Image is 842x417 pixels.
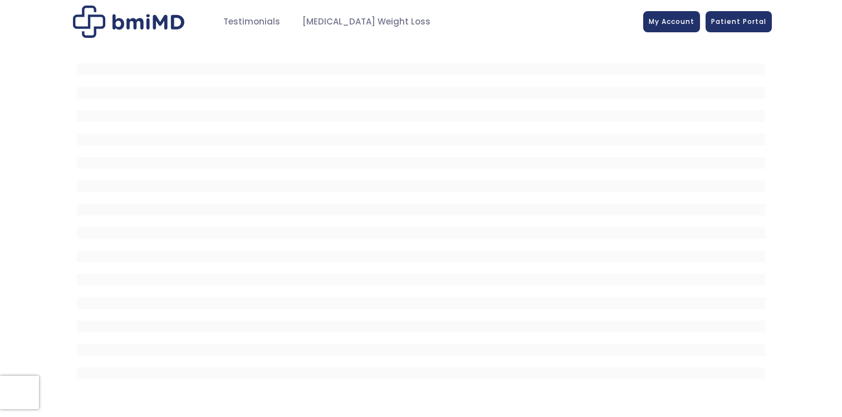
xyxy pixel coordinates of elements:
span: Testimonials [223,16,280,28]
span: [MEDICAL_DATA] Weight Loss [302,16,430,28]
a: Patient Portal [706,11,772,32]
a: [MEDICAL_DATA] Weight Loss [291,11,442,33]
span: Patient Portal [711,17,766,26]
a: My Account [643,11,700,32]
iframe: MDI Patient Messaging Portal [77,52,765,386]
span: My Account [649,17,694,26]
a: Testimonials [212,11,291,33]
img: Patient Messaging Portal [73,6,184,38]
